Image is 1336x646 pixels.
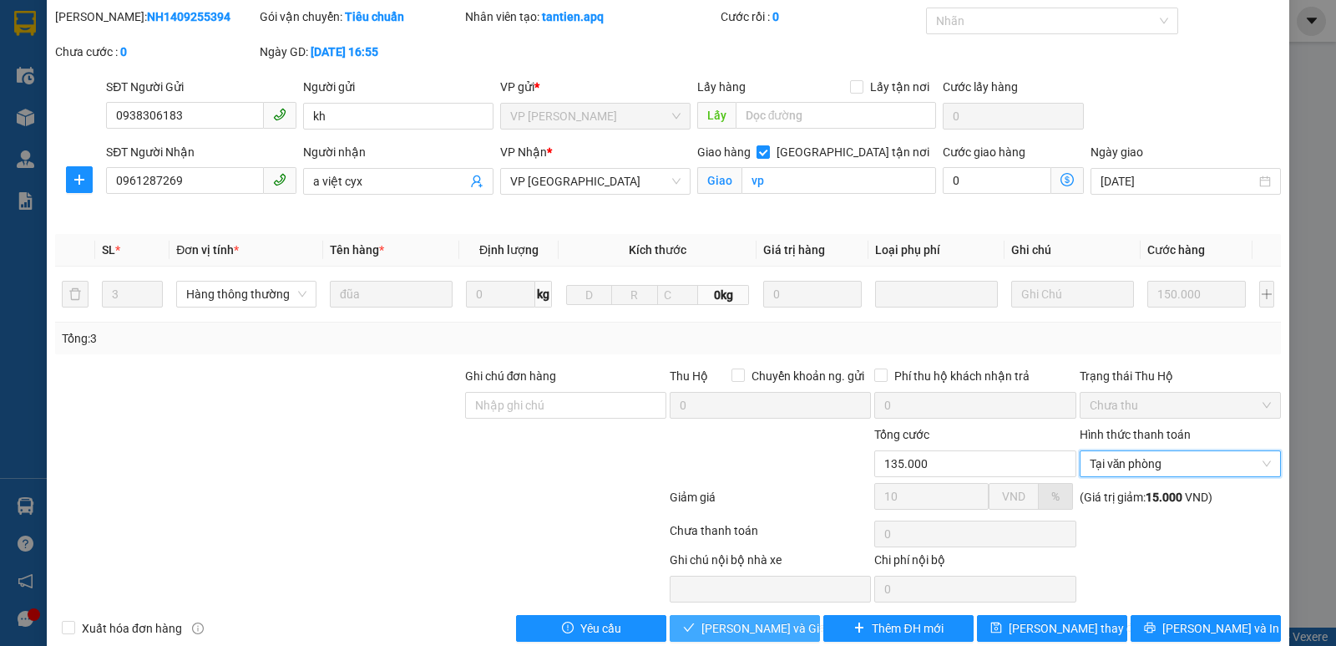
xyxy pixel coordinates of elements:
input: Ghi chú đơn hàng [465,392,666,419]
span: 0kg [698,285,749,305]
span: [PERSON_NAME] và Giao hàng [701,619,862,638]
div: Trạng thái Thu Hộ [1080,367,1281,385]
th: Ghi chú [1005,234,1141,267]
span: Lấy [697,102,736,129]
span: Yêu cầu [580,619,621,638]
input: Giao tận nơi [741,167,937,194]
div: Người gửi [303,78,493,96]
span: Cước hàng [1147,243,1205,257]
div: Người nhận [303,143,493,161]
span: Giao [697,167,741,194]
div: SĐT Người Nhận [106,143,296,161]
div: Ghi chú nội bộ nhà xe [670,551,871,576]
button: plusThêm ĐH mới [823,615,974,642]
div: Cước rồi : [721,8,922,26]
span: (Giá trị giảm: VND ) [1080,491,1212,504]
input: Cước giao hàng [943,167,1051,194]
b: NH1409255394 [147,10,230,23]
input: VD: Bàn, Ghế [330,281,453,308]
b: 0 [120,45,127,58]
input: 0 [1147,281,1246,308]
b: Tiêu chuẩn [345,10,404,23]
span: VP Nhận [500,145,547,159]
div: [PERSON_NAME]: [55,8,256,26]
div: Chưa thanh toán [668,521,873,551]
span: phone [273,173,286,186]
div: Chưa cước : [55,43,256,61]
span: Tên hàng [330,243,384,257]
span: Lấy tận nơi [863,78,936,96]
span: Giao hàng [697,145,751,159]
input: Ngày giao [1101,172,1256,191]
div: Giảm giá [668,488,873,517]
span: Tổng cước [874,428,929,441]
span: Hàng thông thường [186,282,306,307]
div: VP gửi [500,78,691,96]
b: 0 [772,10,779,23]
span: plus [853,622,865,635]
input: Ghi Chú [1011,281,1134,308]
input: C [657,285,699,305]
button: plus [1259,281,1274,308]
div: Chi phí nội bộ [874,551,1075,576]
span: Chuyển khoản ng. gửi [745,367,871,385]
input: Dọc đường [736,102,937,129]
b: tantien.apq [542,10,604,23]
span: VP Cầu Yên Xuân [510,169,681,194]
span: [PERSON_NAME] và In [1162,619,1279,638]
span: user-add [470,175,483,188]
span: Tại văn phòng [1090,451,1271,476]
span: % [1051,490,1060,503]
span: VND [1002,490,1025,503]
th: Loại phụ phí [868,234,1005,267]
span: dollar-circle [1060,173,1074,186]
span: Thêm ĐH mới [872,619,943,638]
span: check [683,622,695,635]
span: Kích thước [629,243,686,257]
span: Thu Hộ [670,369,708,383]
input: D [566,285,612,305]
span: 15.000 [1146,491,1182,504]
span: Chưa thu [1090,393,1271,418]
span: Xuất hóa đơn hàng [75,619,189,638]
input: R [611,285,657,305]
button: save[PERSON_NAME] thay đổi [977,615,1127,642]
span: SL [102,243,115,257]
span: [GEOGRAPHIC_DATA] tận nơi [770,143,936,161]
span: plus [67,173,92,186]
span: kg [535,281,552,308]
label: Ngày giao [1091,145,1143,159]
div: Gói vận chuyển: [260,8,461,26]
span: VP NGỌC HỒI [510,104,681,129]
label: Cước giao hàng [943,145,1025,159]
label: Hình thức thanh toán [1080,428,1191,441]
div: Ngày GD: [260,43,461,61]
div: Nhân viên tạo: [465,8,718,26]
span: Lấy hàng [697,80,746,94]
span: Phí thu hộ khách nhận trả [888,367,1036,385]
span: [PERSON_NAME] thay đổi [1009,619,1142,638]
input: Cước lấy hàng [943,103,1084,130]
b: [DATE] 16:55 [311,45,378,58]
input: 0 [763,281,862,308]
span: phone [273,108,286,121]
button: exclamation-circleYêu cầu [516,615,666,642]
span: printer [1144,622,1156,635]
span: save [990,622,1002,635]
button: check[PERSON_NAME] và Giao hàng [670,615,820,642]
span: Giá trị hàng [763,243,825,257]
span: info-circle [192,623,204,634]
button: delete [62,281,89,308]
div: Tổng: 3 [62,329,517,348]
span: Định lượng [479,243,539,257]
button: plus [66,166,93,193]
span: Đơn vị tính [176,243,239,257]
label: Cước lấy hàng [943,80,1018,94]
button: printer[PERSON_NAME] và In [1131,615,1281,642]
div: SĐT Người Gửi [106,78,296,96]
label: Ghi chú đơn hàng [465,369,557,383]
span: exclamation-circle [562,622,574,635]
